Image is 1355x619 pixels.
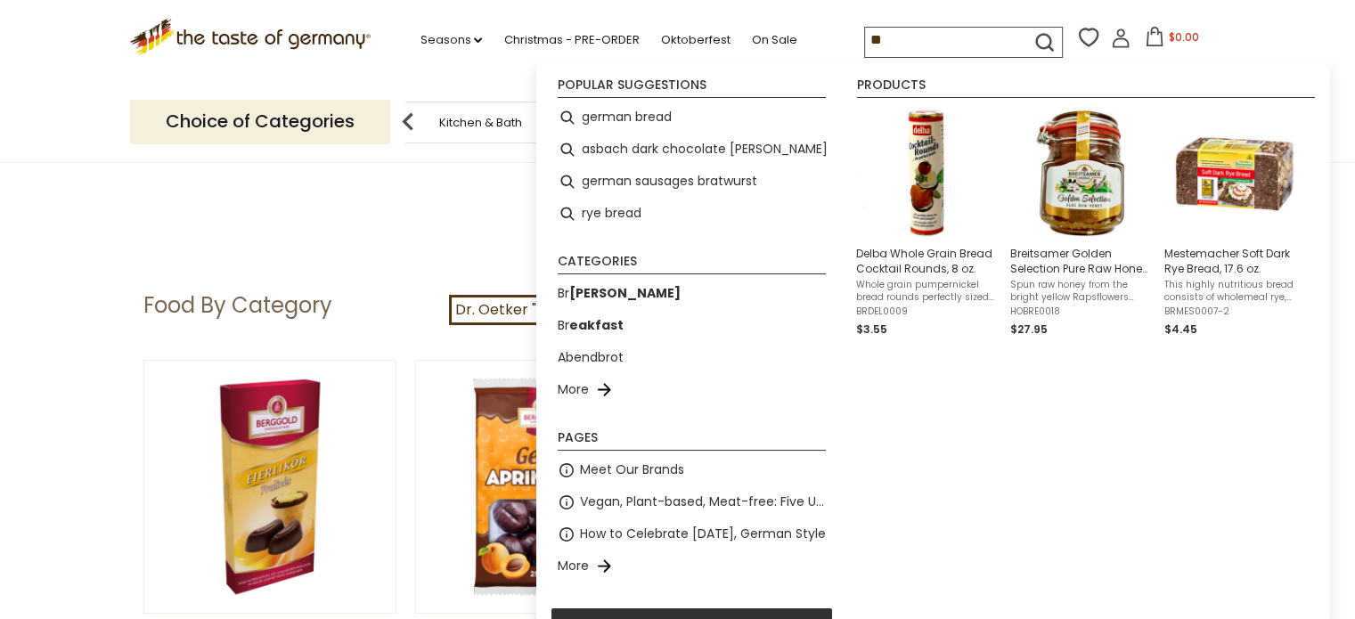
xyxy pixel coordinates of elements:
[1164,279,1304,304] span: This highly nutritious bread consists of wholemeal rye, barley malt extract, oats flakes, slowly ...
[1164,322,1197,337] span: $4.45
[1170,109,1299,238] img: Mestemacher Soft Dark Rye Bread
[856,305,996,318] span: BRDEL0009
[449,295,907,325] a: Dr. Oetker "Apfel-Puefferchen" Apple Popover Dessert Mix 152g
[143,292,332,319] h1: Food By Category
[551,166,833,198] li: german sausages bratwurst
[558,315,624,336] a: Breakfast
[551,310,833,342] li: Breakfast
[1010,109,1150,338] a: Breitsamer Golden Selection Pure Raw Honey in Large Jar 35.2 ozSpun raw honey from the bright yel...
[1134,27,1210,53] button: $0.00
[551,102,833,134] li: german bread
[390,104,426,140] img: previous arrow
[551,518,833,550] li: How to Celebrate [DATE], German Style
[551,342,833,374] li: Abendbrot
[558,347,624,368] a: Abendbrot
[849,102,1003,346] li: Delba Whole Grain Bread Cocktail Rounds, 8 oz.
[856,279,996,304] span: Whole grain pumpernickel bread rounds perfectly sized for party hors d'oeuvres! Just add canned f...
[1010,246,1150,276] span: Breitsamer Golden Selection Pure Raw Honey in Large Jar 35.2 oz
[856,246,996,276] span: Delba Whole Grain Bread Cocktail Rounds, 8 oz.
[1164,246,1304,276] span: Mestemacher Soft Dark Rye Bread, 17.6 oz.
[1010,322,1048,337] span: $27.95
[580,492,826,512] a: Vegan, Plant-based, Meat-free: Five Up and Coming Brands
[569,284,681,302] b: [PERSON_NAME]
[439,116,522,129] a: Kitchen & Bath
[551,550,833,582] li: More
[1157,102,1311,346] li: Mestemacher Soft Dark Rye Bread, 17.6 oz.
[558,283,681,304] a: Br[PERSON_NAME]
[1168,29,1198,45] span: $0.00
[503,30,639,50] a: Christmas - PRE-ORDER
[569,316,624,334] b: eakfast
[1010,279,1150,304] span: Spun raw honey from the bright yellow Rapsflowers ([GEOGRAPHIC_DATA]). A delicious and healthy sp...
[551,278,833,310] li: Br[PERSON_NAME]
[551,374,833,406] li: More
[551,134,833,166] li: asbach dark chocolate brandy
[558,255,826,274] li: Categories
[580,524,826,544] a: How to Celebrate [DATE], German Style
[1164,305,1304,318] span: BRMES0007-2
[857,78,1315,98] li: Products
[551,454,833,486] li: Meet Our Brands
[856,322,887,337] span: $3.55
[751,30,796,50] a: On Sale
[558,431,826,451] li: Pages
[551,198,833,230] li: rye bread
[420,30,482,50] a: Seasons
[660,30,730,50] a: Oktoberfest
[551,486,833,518] li: Vegan, Plant-based, Meat-free: Five Up and Coming Brands
[416,361,668,613] img: Berggold Chocolate Apricot Jelly Pralines, 300g
[1010,305,1150,318] span: HOBRE0018
[1164,109,1304,338] a: Mestemacher Soft Dark Rye BreadMestemacher Soft Dark Rye Bread, 17.6 oz.This highly nutritious br...
[130,100,390,143] p: Choice of Categories
[144,361,396,613] img: Berggold Eggnog Liquor Pralines, 100g
[1003,102,1157,346] li: Breitsamer Golden Selection Pure Raw Honey in Large Jar 35.2 oz
[558,78,826,98] li: Popular suggestions
[856,109,996,338] a: Delba Whole Grain Bread Cocktail Rounds, 8 oz.Whole grain pumpernickel bread rounds perfectly siz...
[580,460,684,480] a: Meet Our Brands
